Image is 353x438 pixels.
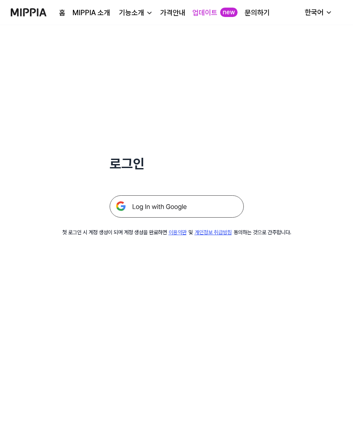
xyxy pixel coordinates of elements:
[59,8,65,18] a: 홈
[195,229,232,236] a: 개인정보 취급방침
[245,8,270,18] a: 문의하기
[169,229,187,236] a: 이용약관
[220,8,238,17] div: new
[303,7,325,18] div: 한국어
[62,228,291,236] div: 첫 로그인 시 계정 생성이 되며 계정 생성을 완료하면 및 동의하는 것으로 간주합니다.
[192,8,217,18] a: 업데이트
[160,8,185,18] a: 가격안내
[117,8,153,18] button: 기능소개
[146,9,153,17] img: down
[72,8,110,18] a: MIPPIA 소개
[110,154,244,174] h1: 로그인
[117,8,146,18] div: 기능소개
[110,195,244,218] img: 구글 로그인 버튼
[298,4,338,21] button: 한국어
